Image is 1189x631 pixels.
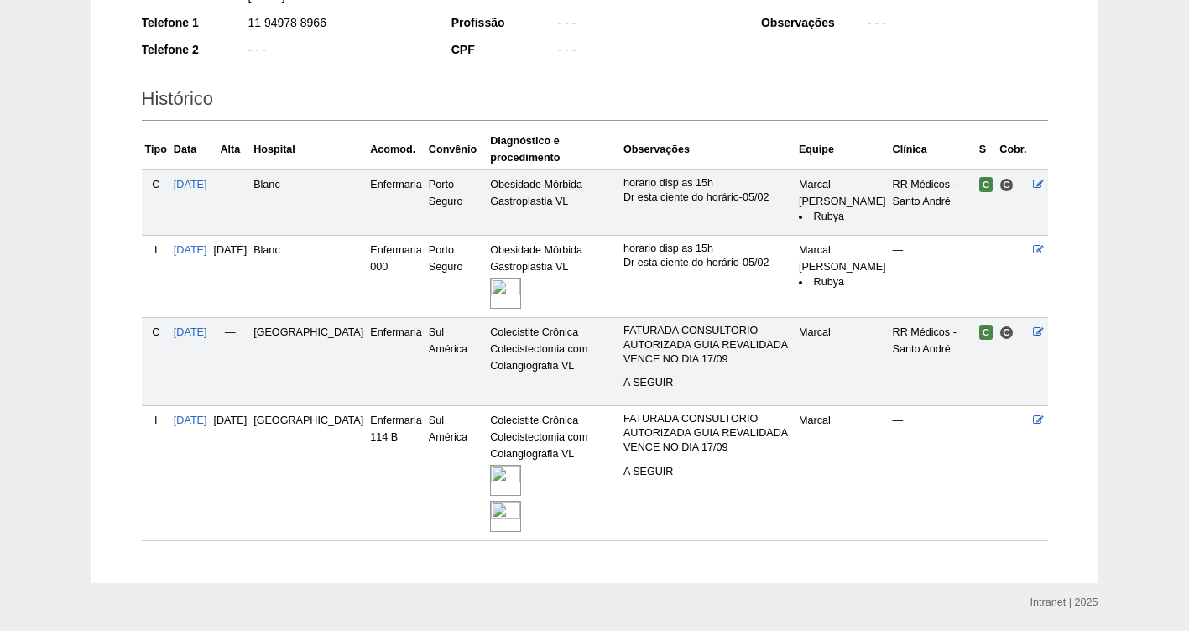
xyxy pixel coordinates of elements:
[174,244,207,256] a: [DATE]
[250,169,367,235] td: Blanc
[487,129,620,170] th: Diagnóstico e procedimento
[145,242,167,258] div: I
[451,14,556,31] div: Profissão
[623,465,792,479] p: A SEGUIR
[367,317,425,406] td: Enfermaria
[142,129,170,170] th: Tipo
[795,235,889,317] td: Marcal
[367,129,425,170] th: Acomod.
[145,324,167,341] div: C
[866,14,1048,35] div: - - -
[487,317,620,406] td: Colecistite Crônica Colecistectomia com Colangiografia VL
[623,176,792,205] p: horario disp as 15h Dr esta ciente do horário-05/02
[795,129,889,170] th: Equipe
[799,210,886,225] li: Rubya
[250,406,367,541] td: [GEOGRAPHIC_DATA]
[250,317,367,406] td: [GEOGRAPHIC_DATA]
[451,41,556,58] div: CPF
[999,178,1014,192] span: Consultório
[556,41,738,62] div: - - -
[174,326,207,338] a: [DATE]
[425,317,487,406] td: Sul América
[889,317,976,406] td: RR Médicos - Santo André
[247,41,429,62] div: - - -
[247,14,429,35] div: 11 94978 8966
[174,415,207,426] a: [DATE]
[795,406,889,541] td: Marcal
[889,129,976,170] th: Clínica
[367,169,425,235] td: Enfermaria
[487,406,620,541] td: Colecistite Crônica Colecistectomia com Colangiografia VL
[996,129,1030,170] th: Cobr.
[487,235,620,317] td: Obesidade Mórbida Gastroplastia VL
[211,317,251,406] td: —
[174,179,207,190] a: [DATE]
[799,275,886,290] li: Rubya
[250,235,367,317] td: Blanc
[889,235,976,317] td: —
[425,235,487,317] td: Porto Seguro
[556,14,738,35] div: - - -
[214,244,248,256] span: [DATE]
[623,324,792,367] p: FATURADA CONSULTORIO AUTORIZADA GUIA REVALIDADA VENCE NO DIA 17/09
[145,176,167,193] div: C
[623,412,792,455] p: FATURADA CONSULTORIO AUTORIZADA GUIA REVALIDADA VENCE NO DIA 17/09
[979,177,993,192] span: Confirmada
[170,129,211,170] th: Data
[145,412,167,429] div: I
[214,415,248,426] span: [DATE]
[250,129,367,170] th: Hospital
[142,14,247,31] div: Telefone 1
[487,169,620,235] td: Obesidade Mórbida Gastroplastia VL
[799,258,886,275] div: [PERSON_NAME]
[142,82,1048,121] h2: Histórico
[211,129,251,170] th: Alta
[795,317,889,406] td: Marcal
[142,41,247,58] div: Telefone 2
[620,129,795,170] th: Observações
[425,129,487,170] th: Convênio
[761,14,866,31] div: Observações
[425,406,487,541] td: Sul América
[889,406,976,541] td: —
[211,169,251,235] td: —
[623,376,792,390] p: A SEGUIR
[999,326,1014,340] span: Consultório
[795,169,889,235] td: Marcal
[799,193,886,210] div: [PERSON_NAME]
[425,169,487,235] td: Porto Seguro
[1030,594,1098,611] div: Intranet | 2025
[623,242,792,270] p: horario disp as 15h Dr esta ciente do horário-05/02
[889,169,976,235] td: RR Médicos - Santo André
[979,325,993,340] span: Confirmada
[367,235,425,317] td: Enfermaria 000
[367,406,425,541] td: Enfermaria 114 B
[976,129,997,170] th: S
